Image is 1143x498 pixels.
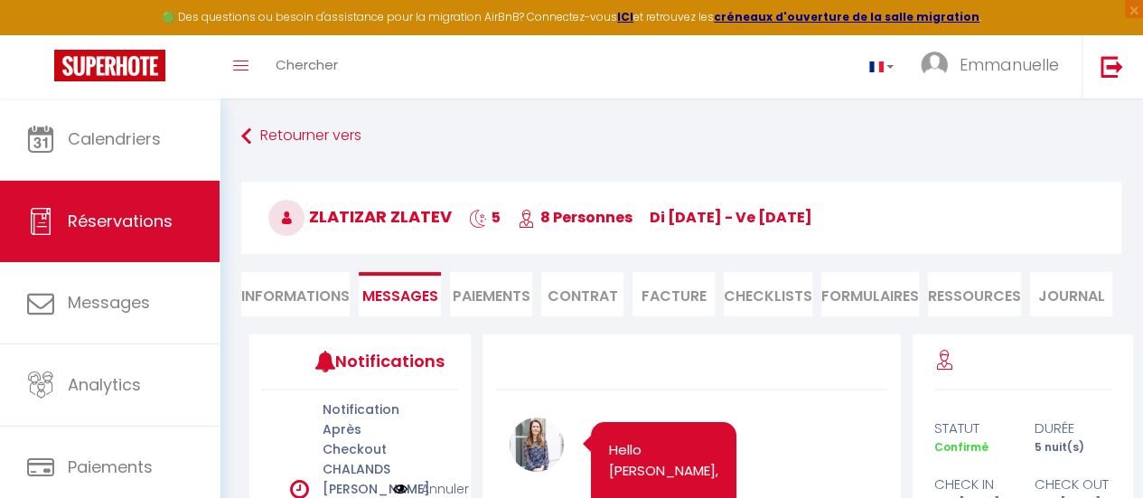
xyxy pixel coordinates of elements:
span: 8 Personnes [518,207,632,228]
h3: Notifications [335,341,417,381]
div: statut [923,418,1023,439]
img: 1611915917.jpg [510,418,564,472]
div: check out [1023,474,1123,495]
li: Contrat [541,272,623,316]
span: Zlatizar Zlatev [268,205,452,228]
a: ICI [617,9,633,24]
p: Notification Après Checkout CHALANDS [323,399,381,479]
li: Journal [1030,272,1112,316]
img: ... [921,52,948,79]
a: Chercher [262,35,351,99]
li: Facture [632,272,715,316]
li: Ressources [928,272,1021,316]
a: créneaux d'ouverture de la salle migration [714,9,979,24]
button: Ouvrir le widget de chat LiveChat [14,7,69,61]
div: durée [1023,418,1123,439]
img: Super Booking [54,50,165,81]
span: Messages [68,291,150,314]
span: Analytics [68,373,141,396]
li: Informations [241,272,350,316]
span: Calendriers [68,127,161,150]
span: di [DATE] - ve [DATE] [650,207,812,228]
p: Hello [PERSON_NAME], [609,440,718,481]
span: Chercher [276,55,338,74]
li: FORMULAIRES [821,272,919,316]
li: Paiements [450,272,532,316]
span: Emmanuelle [960,53,1059,76]
span: Paiements [68,456,153,478]
a: Retourner vers [241,120,1121,153]
span: Réservations [68,210,173,232]
span: 5 [469,207,501,228]
div: check in [923,474,1023,495]
a: ... Emmanuelle [907,35,1082,99]
img: logout [1101,55,1123,78]
li: CHECKLISTS [724,272,812,316]
div: 5 nuit(s) [1023,439,1123,456]
span: Confirmé [934,439,988,455]
span: Messages [362,286,438,306]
